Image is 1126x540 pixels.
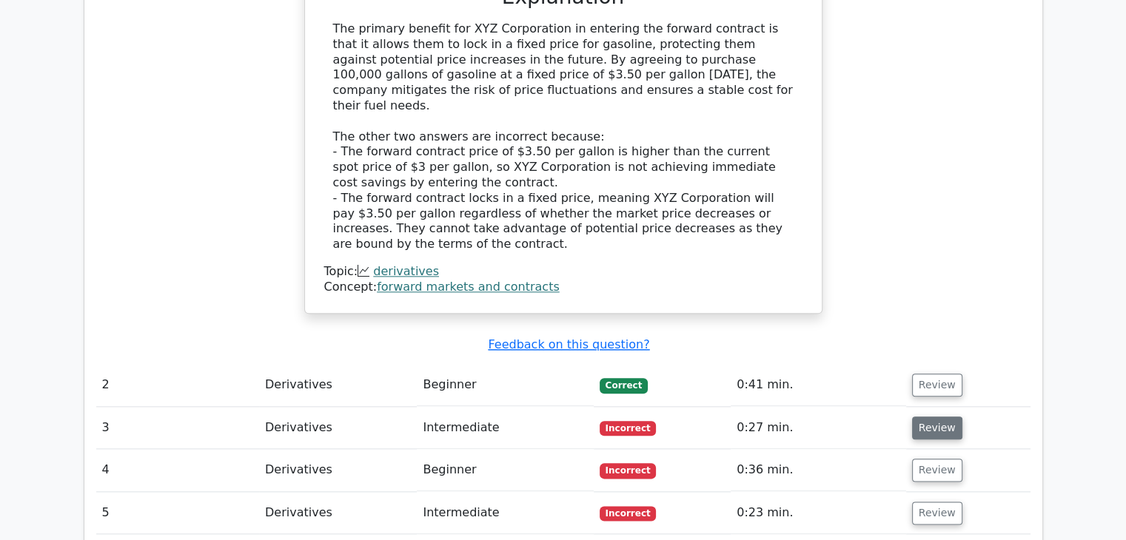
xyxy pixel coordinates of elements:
[324,280,802,295] div: Concept:
[377,280,560,294] a: forward markets and contracts
[417,364,593,406] td: Beginner
[373,264,439,278] a: derivatives
[912,416,962,439] button: Review
[600,463,657,478] span: Incorrect
[731,364,906,406] td: 0:41 min.
[417,407,593,449] td: Intermediate
[96,364,259,406] td: 2
[417,492,593,534] td: Intermediate
[259,407,417,449] td: Derivatives
[912,374,962,396] button: Review
[731,449,906,491] td: 0:36 min.
[731,407,906,449] td: 0:27 min.
[912,459,962,482] button: Review
[259,449,417,491] td: Derivatives
[600,506,657,521] span: Incorrect
[259,364,417,406] td: Derivatives
[259,492,417,534] td: Derivatives
[96,407,259,449] td: 3
[324,264,802,280] div: Topic:
[731,492,906,534] td: 0:23 min.
[96,492,259,534] td: 5
[333,21,794,252] div: The primary benefit for XYZ Corporation in entering the forward contract is that it allows them t...
[488,337,649,351] a: Feedback on this question?
[912,502,962,524] button: Review
[96,449,259,491] td: 4
[600,378,648,393] span: Correct
[417,449,593,491] td: Beginner
[600,421,657,436] span: Incorrect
